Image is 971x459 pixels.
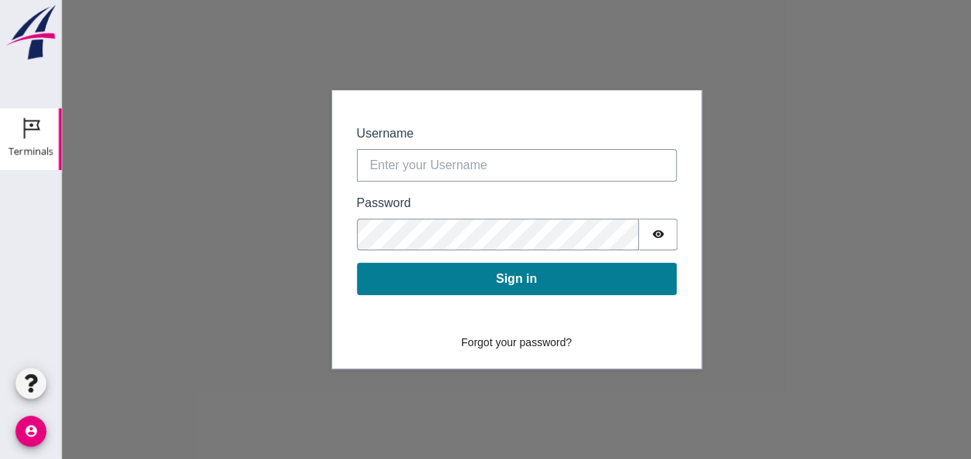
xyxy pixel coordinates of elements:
label: Password [295,194,615,212]
button: Forgot your password? [389,329,520,356]
button: Sign in [295,263,615,295]
i: account_circle [15,416,46,447]
input: Enter your Username [295,149,615,182]
div: Terminals [8,146,53,156]
button: Show password [577,219,616,250]
img: logo-small.a267ee39.svg [3,4,59,61]
label: Username [295,124,615,143]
